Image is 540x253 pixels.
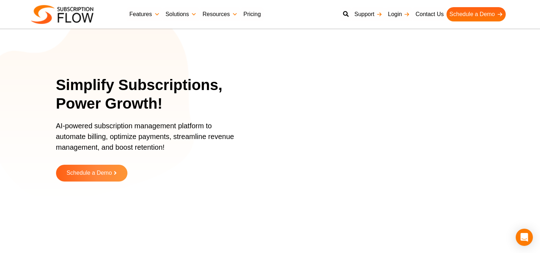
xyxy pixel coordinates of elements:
[385,7,413,21] a: Login
[56,165,127,182] a: Schedule a Demo
[163,7,200,21] a: Solutions
[127,7,163,21] a: Features
[200,7,240,21] a: Resources
[56,120,242,160] p: AI-powered subscription management platform to automate billing, optimize payments, streamline re...
[516,229,533,246] div: Open Intercom Messenger
[56,76,251,113] h1: Simplify Subscriptions, Power Growth!
[241,7,264,21] a: Pricing
[413,7,446,21] a: Contact Us
[446,7,505,21] a: Schedule a Demo
[352,7,385,21] a: Support
[66,170,112,176] span: Schedule a Demo
[31,5,94,24] img: Subscriptionflow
